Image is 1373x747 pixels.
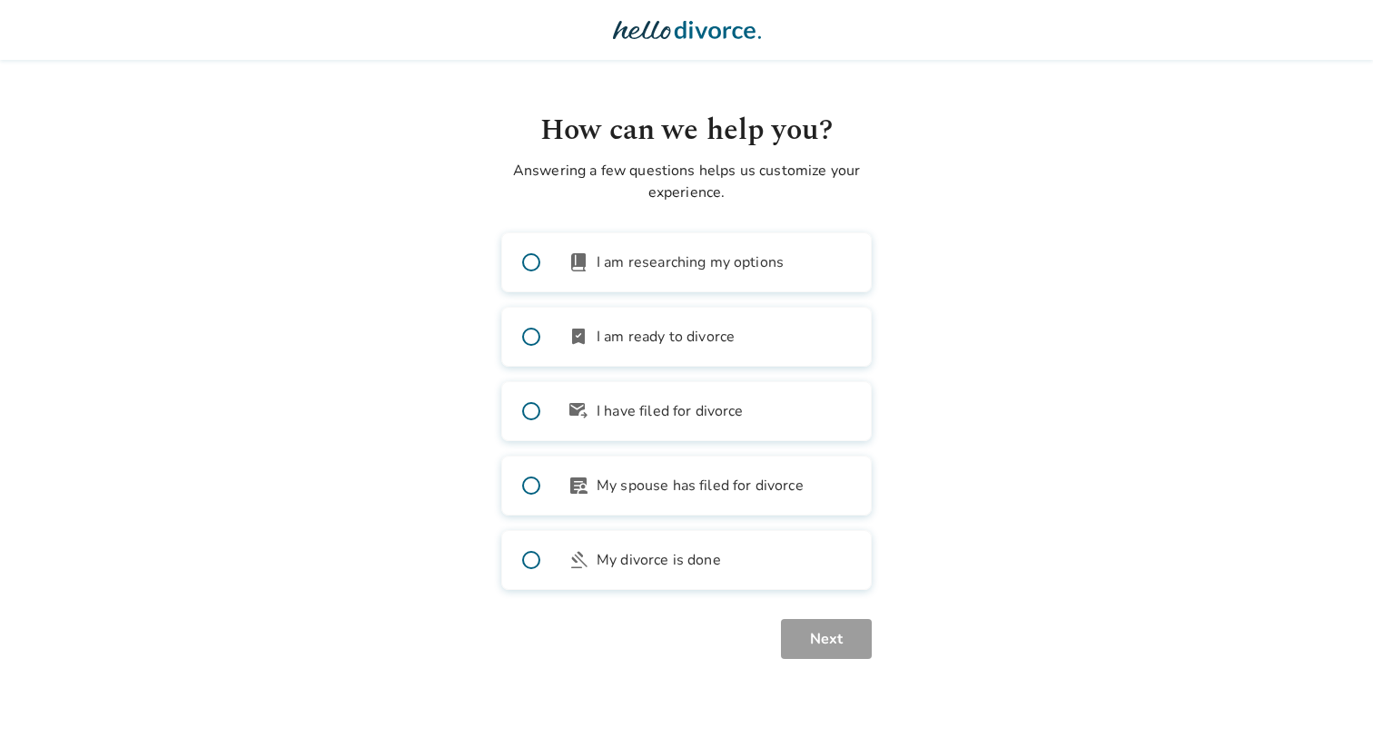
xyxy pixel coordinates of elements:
span: gavel [568,549,589,571]
span: My divorce is done [597,549,721,571]
span: bookmark_check [568,326,589,348]
span: article_person [568,475,589,496]
h1: How can we help you? [501,109,872,152]
span: I am researching my options [597,251,784,273]
span: I am ready to divorce [597,326,735,348]
p: Answering a few questions helps us customize your experience. [501,160,872,203]
iframe: Chat Widget [1282,660,1373,747]
span: outgoing_mail [568,400,589,422]
span: My spouse has filed for divorce [597,475,804,496]
span: I have filed for divorce [597,400,744,422]
button: Next [781,619,872,659]
span: book_2 [568,251,589,273]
